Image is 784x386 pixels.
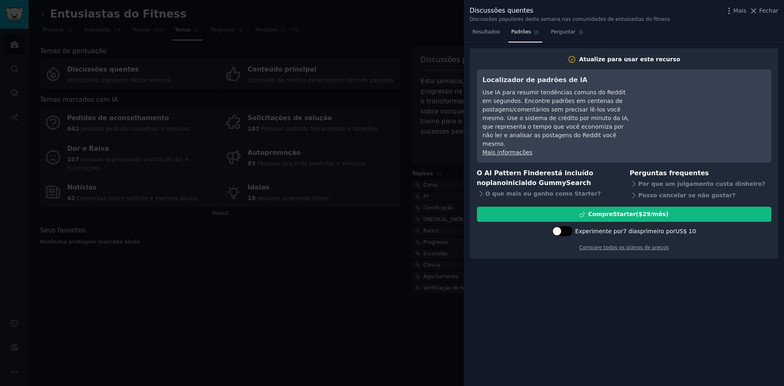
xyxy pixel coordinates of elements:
font: Use IA para resumir tendências comuns do Reddit em segundos. Encontre padrões em centenas de post... [483,89,630,147]
a: Compare todos os planos de preços [579,245,668,250]
a: Perguntar [548,26,587,42]
font: Padrões [511,29,531,35]
a: Padrões [508,26,542,42]
iframe: Reprodutor de vídeo do YouTube [643,75,766,136]
font: O que mais eu ganho com [486,190,569,197]
font: Por que um julgamento custa dinheiro? [638,181,765,187]
font: Perguntar [551,29,575,35]
font: ($ [636,211,642,217]
font: Atualize para usar este recurso [579,56,680,62]
font: 29 [642,211,650,217]
button: Mais [725,7,746,15]
font: Mais [733,7,746,14]
button: CompreStarter($29/mês) [477,207,771,222]
button: Fechar [749,7,778,15]
font: o Starter [568,190,597,197]
a: Mais informações [483,149,532,156]
font: Posso cancelar se não gostar? [638,192,735,199]
font: Starter [613,211,636,217]
font: /mês [650,211,666,217]
font: inicial [506,179,528,187]
font: do GummySearch [528,179,591,187]
font: plano [486,179,506,187]
font: está incluído no [477,169,593,187]
font: Resultados [472,29,500,35]
font: ) [666,211,668,217]
font: Localizador de padrões de IA [483,76,588,84]
font: Discussões populares desta semana nas comunidades de entusiastas do fitness [470,16,670,22]
font: O AI Pattern Finder [477,169,547,177]
font: US$ 10 [675,228,696,234]
a: Resultados [470,26,503,42]
font: Discussões quentes [470,7,533,14]
font: 7 dias [623,228,640,234]
font: Experimente por [575,228,623,234]
font: Perguntas frequentes [630,169,709,177]
font: primeiro por [640,228,675,234]
font: Fechar [759,7,778,14]
font: ? [597,190,601,197]
font: Compre [588,211,613,217]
